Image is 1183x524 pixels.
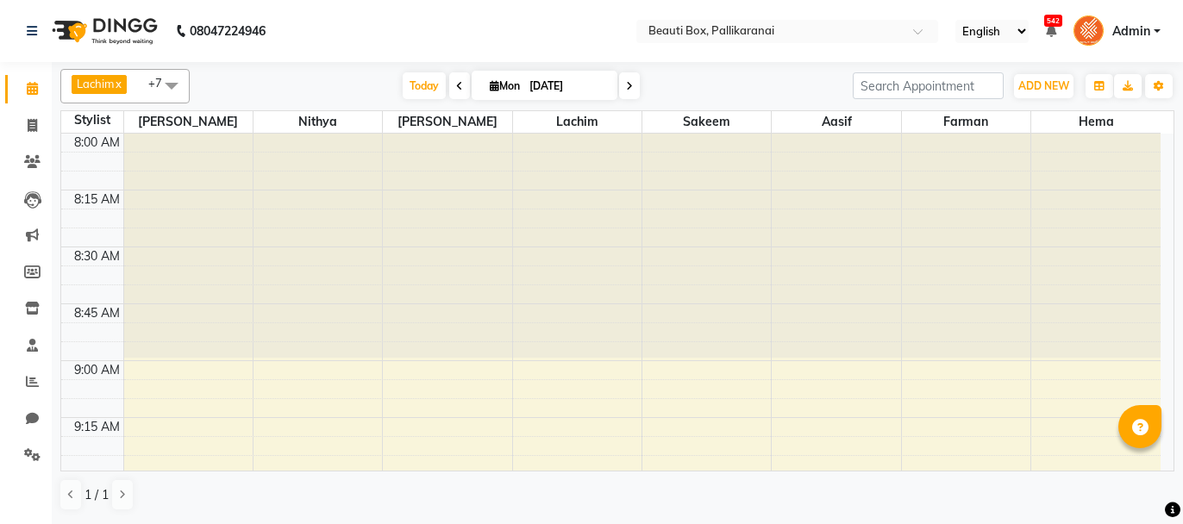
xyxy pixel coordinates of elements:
span: Hema [1031,111,1161,133]
span: Admin [1112,22,1150,41]
button: ADD NEW [1014,74,1073,98]
span: Lachim [513,111,642,133]
a: x [114,77,122,90]
div: 9:00 AM [71,361,123,379]
span: 542 [1044,15,1062,27]
div: 8:15 AM [71,190,123,209]
span: ADD NEW [1018,79,1069,92]
input: 2025-09-01 [524,73,610,99]
span: Aasif [772,111,900,133]
iframe: chat widget [1111,455,1166,507]
span: 1 / 1 [84,486,109,504]
div: 9:15 AM [71,418,123,436]
span: Sakeem [642,111,771,133]
b: 08047224946 [190,7,266,55]
span: +7 [148,76,175,90]
span: Today [403,72,446,99]
span: Mon [485,79,524,92]
div: Stylist [61,111,123,129]
input: Search Appointment [853,72,1004,99]
span: Lachim [77,77,114,90]
span: [PERSON_NAME] [124,111,253,133]
div: 8:00 AM [71,134,123,152]
img: logo [44,7,162,55]
span: Nithya [253,111,382,133]
span: Farman [902,111,1030,133]
div: 8:30 AM [71,247,123,265]
a: 542 [1046,23,1056,39]
img: Admin [1073,16,1104,46]
div: 8:45 AM [71,304,123,322]
span: [PERSON_NAME] [383,111,511,133]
